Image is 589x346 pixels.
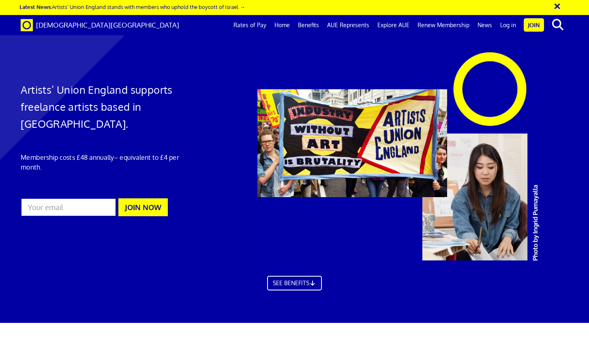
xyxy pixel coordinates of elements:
[373,15,413,35] a: Explore AUE
[496,15,520,35] a: Log in
[413,15,473,35] a: Renew Membership
[270,15,294,35] a: Home
[19,3,52,10] strong: Latest News:
[19,3,245,10] a: Latest News:Artists’ Union England stands with members who uphold the boycott of Israel →
[118,198,168,216] button: JOIN NOW
[473,15,496,35] a: News
[546,16,570,33] button: search
[36,21,179,29] span: [DEMOGRAPHIC_DATA][GEOGRAPHIC_DATA]
[21,81,195,132] h1: Artists’ Union England supports freelance artists based in [GEOGRAPHIC_DATA].
[267,276,322,290] a: SEE BENEFITS
[229,15,270,35] a: Rates of Pay
[21,198,116,217] input: Your email
[323,15,373,35] a: AUE Represents
[15,15,185,35] a: Brand [DEMOGRAPHIC_DATA][GEOGRAPHIC_DATA]
[21,153,195,172] p: Membership costs £48 annually – equivalent to £4 per month.
[294,15,323,35] a: Benefits
[524,18,544,32] a: Join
